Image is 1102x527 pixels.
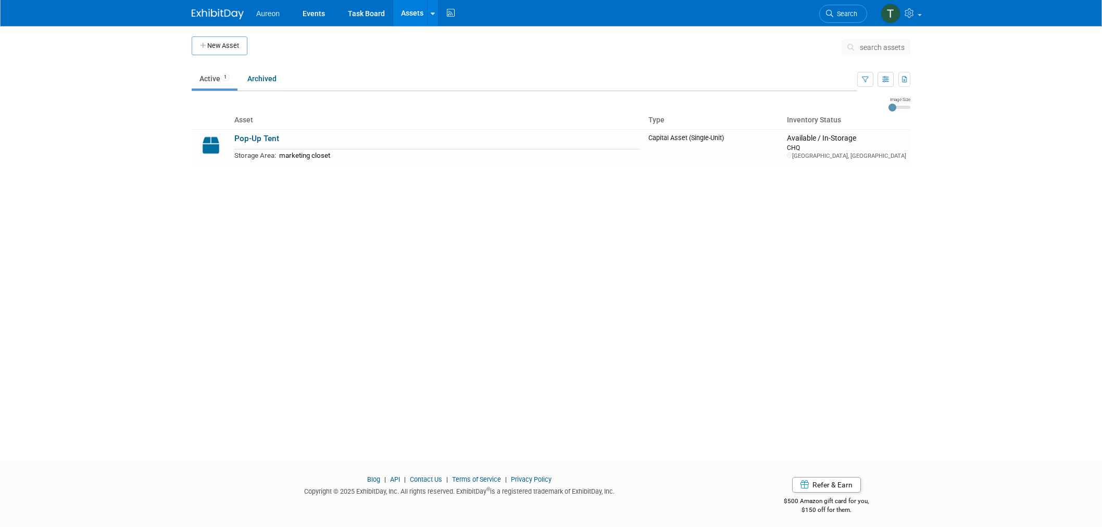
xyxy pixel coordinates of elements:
a: Pop-Up Tent [234,134,279,143]
span: | [444,475,450,483]
a: Search [819,5,867,23]
div: CHQ [787,143,906,152]
div: Copyright © 2025 ExhibitDay, Inc. All rights reserved. ExhibitDay is a registered trademark of Ex... [192,484,727,496]
a: API [390,475,400,483]
button: search assets [842,39,910,56]
sup: ® [486,486,490,492]
span: Aureon [256,9,280,18]
span: Search [833,10,857,18]
button: New Asset [192,36,247,55]
div: [GEOGRAPHIC_DATA], [GEOGRAPHIC_DATA] [787,152,906,160]
td: marketing closet [276,149,640,161]
a: Terms of Service [452,475,501,483]
img: Capital-Asset-Icon-2.png [196,134,226,157]
span: | [503,475,509,483]
div: Available / In-Storage [787,134,906,143]
td: Capital Asset (Single-Unit) [644,129,783,166]
img: ExhibitDay [192,9,244,19]
span: | [402,475,408,483]
th: Type [644,111,783,129]
span: Storage Area: [234,152,276,159]
a: Privacy Policy [511,475,552,483]
div: Image Size [888,96,910,103]
span: 1 [221,73,230,81]
span: | [382,475,389,483]
div: $150 off for them. [743,506,911,515]
a: Archived [240,69,284,89]
th: Asset [230,111,644,129]
a: Refer & Earn [792,477,861,493]
div: $500 Amazon gift card for you, [743,490,911,514]
span: search assets [860,43,905,52]
img: Tina Schaffner [881,4,900,23]
a: Contact Us [410,475,442,483]
a: Active1 [192,69,237,89]
a: Blog [367,475,380,483]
